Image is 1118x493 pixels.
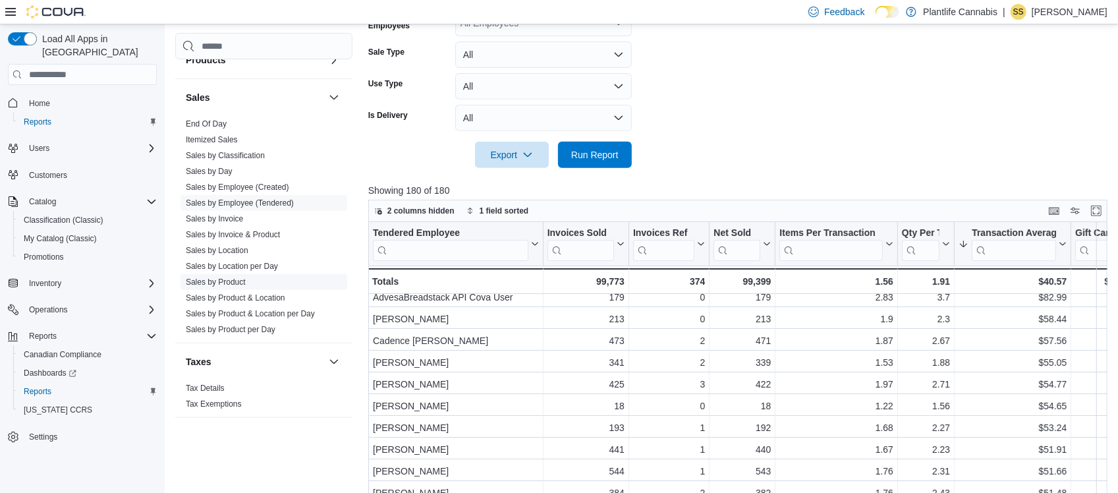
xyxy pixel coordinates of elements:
span: Canadian Compliance [24,349,101,360]
div: Transaction Average [972,227,1056,240]
button: Classification (Classic) [13,211,162,229]
a: Sales by Product & Location [186,293,285,303]
button: Home [3,93,162,112]
span: Users [24,140,157,156]
button: Taxes [326,354,342,370]
span: Feedback [824,5,864,18]
button: Reports [13,382,162,401]
p: [PERSON_NAME] [1032,4,1107,20]
a: Reports [18,114,57,130]
button: Enter fullscreen [1088,203,1104,219]
div: 1.76 [779,463,893,479]
span: Sales by Classification [186,150,265,161]
span: [US_STATE] CCRS [24,405,92,415]
div: 213 [713,311,771,327]
button: Products [326,52,342,68]
div: Taxes [175,380,352,417]
span: Canadian Compliance [18,347,157,362]
button: Reports [3,327,162,345]
span: Sales by Product & Location per Day [186,308,315,319]
div: 2 [633,355,705,370]
div: 1 [633,463,705,479]
div: Items Per Transaction [779,227,883,240]
div: 0 [633,289,705,305]
a: Sales by Location [186,246,248,255]
a: Sales by Employee (Tendered) [186,198,294,208]
button: Catalog [3,192,162,211]
button: Run Report [558,142,632,168]
div: 99,773 [547,274,624,289]
div: 179 [547,289,624,305]
div: 1.87 [779,333,893,349]
div: 422 [713,376,771,392]
button: Transaction Average [959,227,1067,261]
div: 543 [713,463,771,479]
div: 440 [713,442,771,457]
div: 2.23 [902,442,950,457]
a: Sales by Location per Day [186,262,278,271]
a: Classification (Classic) [18,212,109,228]
div: [PERSON_NAME] [373,376,539,392]
span: Dashboards [24,368,76,378]
span: Sales by Product per Day [186,324,275,335]
div: [PERSON_NAME] [373,311,539,327]
button: Catalog [24,194,61,210]
label: Sale Type [368,47,405,57]
a: My Catalog (Classic) [18,231,102,246]
span: Classification (Classic) [18,212,157,228]
div: 1 [633,420,705,436]
p: | [1003,4,1005,20]
button: Operations [24,302,73,318]
span: Home [24,94,157,111]
span: Promotions [24,252,64,262]
div: Invoices Ref [633,227,694,240]
a: Home [24,96,55,111]
button: Tendered Employee [373,227,539,261]
button: Operations [3,301,162,319]
div: 2 [633,333,705,349]
div: 1 [633,442,705,457]
span: Sales by Product & Location [186,293,285,303]
div: 0 [633,311,705,327]
div: Totals [372,274,539,289]
button: Promotions [13,248,162,266]
div: 374 [633,274,705,289]
button: Qty Per Transaction [902,227,950,261]
div: Items Per Transaction [779,227,883,261]
span: Catalog [24,194,157,210]
div: $51.66 [959,463,1067,479]
div: 1.67 [779,442,893,457]
div: 0 [633,398,705,414]
a: Sales by Product per Day [186,325,275,334]
p: Showing 180 of 180 [368,184,1115,197]
div: 1.53 [779,355,893,370]
div: [PERSON_NAME] [373,463,539,479]
label: Use Type [368,78,403,89]
button: Sales [326,90,342,105]
button: Reports [24,328,62,344]
button: Products [186,53,323,67]
div: 1.9 [779,311,893,327]
button: Inventory [3,274,162,293]
span: Inventory [29,278,61,289]
div: $58.44 [959,311,1067,327]
p: Plantlife Cannabis [923,4,997,20]
div: 425 [547,376,624,392]
button: Customers [3,165,162,185]
a: Sales by Day [186,167,233,176]
a: Sales by Classification [186,151,265,160]
div: 18 [547,398,624,414]
span: SS [1013,4,1024,20]
button: Taxes [186,355,323,368]
span: Customers [29,170,67,181]
button: 2 columns hidden [369,203,460,219]
div: Qty Per Transaction [902,227,939,261]
span: Sales by Day [186,166,233,177]
div: 179 [713,289,771,305]
span: My Catalog (Classic) [24,233,97,244]
a: Tax Details [186,384,225,393]
div: 18 [713,398,771,414]
div: $54.77 [959,376,1067,392]
div: Tendered Employee [373,227,528,261]
div: $82.99 [959,289,1067,305]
